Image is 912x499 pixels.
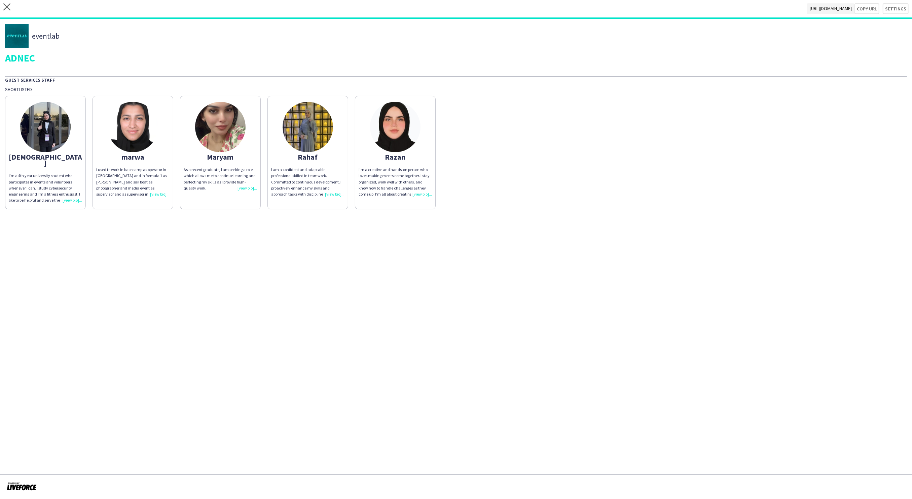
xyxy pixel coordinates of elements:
div: I’m a 4th year university student who participates in events and volunteers whenever I can. I stu... [9,173,82,203]
div: Rahaf [271,154,344,160]
div: i used to work in basecamp as operator in [GEOGRAPHIC_DATA] and in formula 1 as [PERSON_NAME] and... [96,167,170,197]
div: I am a confident and adaptable professional skilled in teamwork. Committed to continuous developm... [271,167,344,197]
button: Settings [883,3,909,14]
span: eventlab [32,33,60,39]
div: ADNEC [5,53,907,63]
img: thumb-67a9c4d2d88dd.jpeg [20,102,71,152]
div: I’m a creative and hands-on person who loves making events come together. I stay organized, work ... [359,167,432,197]
div: Shortlisted [5,86,907,92]
img: thumb-68cdace0536ca.jpeg [283,102,333,152]
span: [URL][DOMAIN_NAME] [807,3,854,14]
div: marwa [96,154,170,160]
img: thumb-6744b94496907.jpeg [370,102,421,152]
img: thumb-85c234eb-9ddc-4d96-b447-f690ed4cec5b.jpg [5,24,29,48]
div: Maryam [184,154,257,160]
div: Razan [359,154,432,160]
img: thumb-6805682669dc7.jpg [108,102,158,152]
img: thumb-131c7d98-8ea9-4800-8753-e294ab089eba.jpg [195,102,246,152]
div: As a recent graduate, I am seeking a role which allows me to continue learning and perfecting my ... [184,167,257,191]
button: Copy url [854,3,879,14]
img: Powered by Liveforce [7,482,37,491]
div: Guest Services Staff [5,76,907,83]
div: [DEMOGRAPHIC_DATA] [9,154,82,166]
